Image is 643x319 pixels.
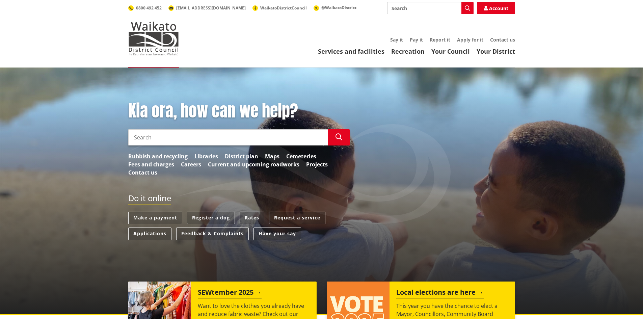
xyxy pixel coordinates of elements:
[128,228,171,240] a: Applications
[128,5,162,11] a: 0800 492 452
[128,160,174,168] a: Fees and charges
[225,152,258,160] a: District plan
[136,5,162,11] span: 0800 492 452
[430,36,450,43] a: Report it
[168,5,246,11] a: [EMAIL_ADDRESS][DOMAIN_NAME]
[457,36,483,43] a: Apply for it
[187,212,235,224] a: Register a dog
[431,47,470,55] a: Your Council
[128,168,157,177] a: Contact us
[128,101,350,121] h1: Kia ora, how can we help?
[260,5,307,11] span: WaikatoDistrictCouncil
[321,5,356,10] span: @WaikatoDistrict
[314,5,356,10] a: @WaikatoDistrict
[387,2,474,14] input: Search input
[128,212,182,224] a: Make a payment
[181,160,201,168] a: Careers
[265,152,279,160] a: Maps
[176,228,249,240] a: Feedback & Complaints
[128,152,188,160] a: Rubbish and recycling
[286,152,316,160] a: Cemeteries
[477,2,515,14] a: Account
[128,22,179,55] img: Waikato District Council - Te Kaunihera aa Takiwaa o Waikato
[477,47,515,55] a: Your District
[396,288,484,298] h2: Local elections are here
[410,36,423,43] a: Pay it
[306,160,328,168] a: Projects
[128,129,328,145] input: Search input
[269,212,325,224] a: Request a service
[176,5,246,11] span: [EMAIL_ADDRESS][DOMAIN_NAME]
[194,152,218,160] a: Libraries
[253,228,301,240] a: Have your say
[390,36,403,43] a: Say it
[240,212,264,224] a: Rates
[391,47,425,55] a: Recreation
[208,160,299,168] a: Current and upcoming roadworks
[318,47,384,55] a: Services and facilities
[252,5,307,11] a: WaikatoDistrictCouncil
[128,193,171,205] h2: Do it online
[490,36,515,43] a: Contact us
[198,288,262,298] h2: SEWtember 2025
